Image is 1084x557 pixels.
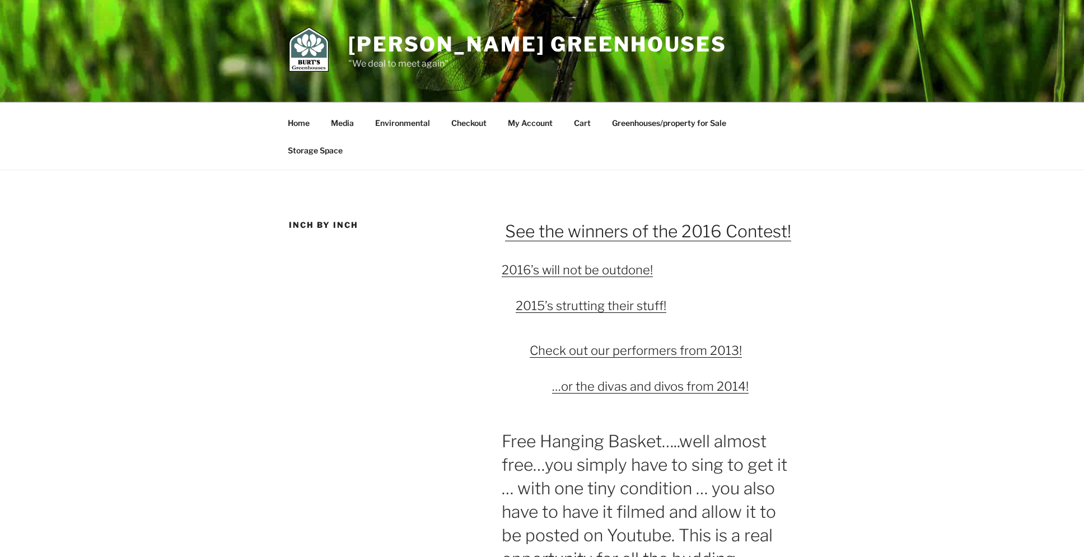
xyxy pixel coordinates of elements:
[552,379,749,394] a: …or the divas and divos from 2014!
[498,109,562,137] a: My Account
[564,109,600,137] a: Cart
[321,109,363,137] a: Media
[441,109,496,137] a: Checkout
[278,109,319,137] a: Home
[348,32,727,57] a: [PERSON_NAME] Greenhouses
[516,298,666,313] a: 2015’s strutting their stuff!
[289,219,471,231] h1: Inch by Inch
[602,109,736,137] a: Greenhouses/property for Sale
[278,109,806,164] nav: Top Menu
[530,343,742,358] a: Check out our performers from 2013!
[502,263,653,277] a: 2016’s will not be outdone!
[278,137,352,164] a: Storage Space
[348,57,727,71] p: "We deal to meet again"
[365,109,440,137] a: Environmental
[289,27,329,72] img: Burt's Greenhouses
[505,221,791,241] a: See the winners of the 2016 Contest!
